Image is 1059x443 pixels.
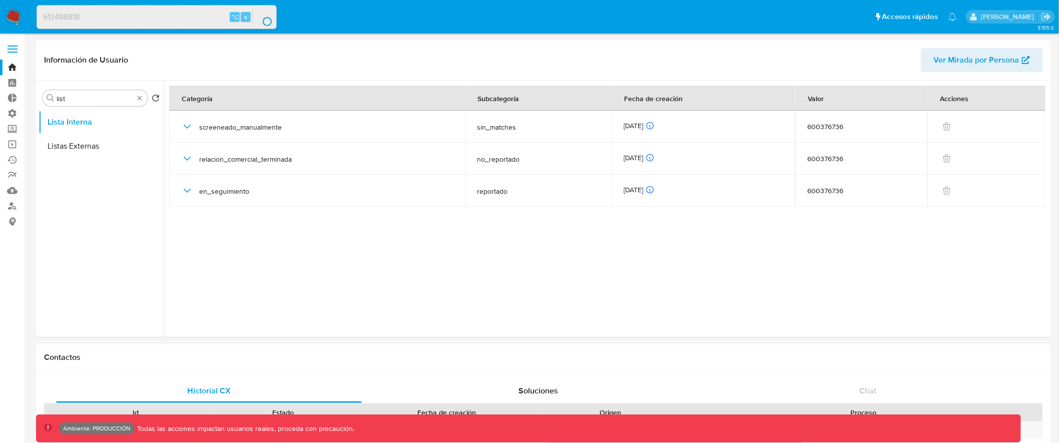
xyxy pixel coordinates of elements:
div: Fecha de creación [363,407,530,417]
span: Historial CX [187,385,231,396]
p: diego.assum@mercadolibre.com [981,12,1037,22]
button: Ver Mirada por Persona [921,48,1043,72]
span: Soluciones [519,385,559,396]
button: Borrar [136,94,144,102]
button: search-icon [252,10,273,24]
button: Listas Externas [39,134,164,158]
div: Estado [216,407,349,417]
span: Chat [860,385,877,396]
h1: Información de Usuario [44,55,128,65]
div: Origen [544,407,677,417]
p: Todas las acciones impactan usuarios reales, proceda con precaución. [135,424,355,433]
button: Lista Interna [39,110,164,134]
h1: Contactos [44,352,1043,362]
span: s [244,12,247,22]
div: Id [69,407,202,417]
div: Proceso [691,407,1035,417]
button: Buscar [47,94,55,102]
input: Buscar [57,94,134,103]
button: Volver al orden por defecto [152,94,160,105]
a: Notificaciones [948,13,957,21]
p: Ambiente: PRODUCCIÓN [63,426,131,430]
span: Accesos rápidos [882,12,938,22]
input: Buscar usuario o caso... [37,11,276,24]
span: ⌥ [231,12,239,22]
span: Ver Mirada por Persona [934,48,1019,72]
a: Salir [1041,12,1051,22]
